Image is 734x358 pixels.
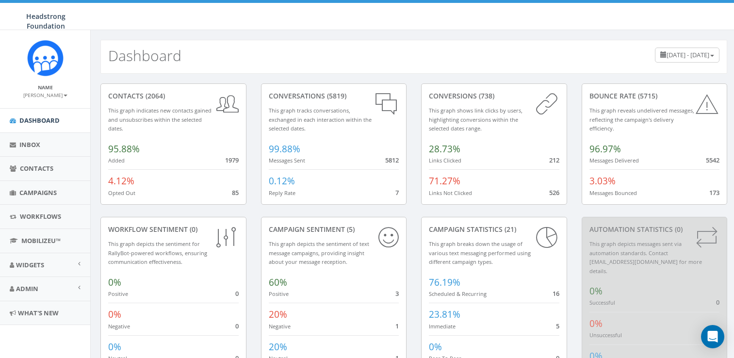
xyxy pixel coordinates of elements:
h2: Dashboard [108,48,181,64]
span: Widgets [16,260,44,269]
span: 28.73% [429,143,460,155]
span: 7 [395,188,399,197]
span: 76.19% [429,276,460,289]
span: 60% [269,276,287,289]
span: 3 [395,289,399,298]
span: 526 [549,188,559,197]
span: 85 [232,188,239,197]
small: This graph shows link clicks by users, highlighting conversions within the selected dates range. [429,107,522,132]
div: Campaign Statistics [429,225,559,234]
div: Bounce Rate [589,91,720,101]
a: [PERSON_NAME] [23,90,67,99]
div: conversations [269,91,399,101]
span: 20% [269,308,287,321]
span: (738) [477,91,494,100]
span: 16 [553,289,559,298]
span: (5) [345,225,355,234]
small: This graph indicates new contacts gained and unsubscribes within the selected dates. [108,107,212,132]
span: 0 [716,298,719,307]
div: conversions [429,91,559,101]
span: 1 [395,322,399,330]
div: contacts [108,91,239,101]
span: Campaigns [19,188,57,197]
span: [DATE] - [DATE] [667,50,709,59]
span: (2064) [144,91,165,100]
span: 0 [235,322,239,330]
small: Opted Out [108,189,135,196]
small: Links Not Clicked [429,189,472,196]
span: 1979 [225,156,239,164]
small: Scheduled & Recurring [429,290,487,297]
small: Added [108,157,125,164]
span: (0) [673,225,683,234]
small: Reply Rate [269,189,295,196]
span: 0% [108,276,121,289]
span: (21) [503,225,516,234]
small: This graph breaks down the usage of various text messaging performed using different campaign types. [429,240,531,265]
span: 5 [556,322,559,330]
small: Messages Sent [269,157,305,164]
span: Dashboard [19,116,60,125]
span: Contacts [20,164,53,173]
span: 20% [269,341,287,353]
small: This graph reveals undelivered messages, reflecting the campaign's delivery efficiency. [589,107,694,132]
span: (5819) [325,91,346,100]
div: Automation Statistics [589,225,720,234]
span: Inbox [19,140,40,149]
span: 0% [429,341,442,353]
span: 0% [589,285,603,297]
small: Successful [589,299,615,306]
span: 23.81% [429,308,460,321]
span: 5812 [385,156,399,164]
small: Links Clicked [429,157,461,164]
small: Positive [108,290,128,297]
span: 0 [235,289,239,298]
small: This graph depicts the sentiment of text message campaigns, providing insight about your message ... [269,240,369,265]
small: This graph depicts the sentiment for RallyBot-powered workflows, ensuring communication effective... [108,240,207,265]
span: 0% [108,341,121,353]
small: Immediate [429,323,456,330]
span: What's New [18,309,59,317]
small: Name [38,84,53,91]
span: 0.12% [269,175,295,187]
small: [PERSON_NAME] [23,92,67,98]
span: Headstrong Foundation [26,12,65,31]
span: Workflows [20,212,61,221]
span: 0% [108,308,121,321]
small: This graph depicts messages sent via automation standards. Contact [EMAIL_ADDRESS][DOMAIN_NAME] f... [589,240,702,275]
span: 4.12% [108,175,134,187]
small: Messages Delivered [589,157,639,164]
span: MobilizeU™ [21,236,61,245]
small: Negative [108,323,130,330]
small: This graph tracks conversations, exchanged in each interaction within the selected dates. [269,107,372,132]
div: Campaign Sentiment [269,225,399,234]
span: 95.88% [108,143,140,155]
span: 71.27% [429,175,460,187]
span: (5715) [636,91,657,100]
span: 5542 [706,156,719,164]
small: Positive [269,290,289,297]
small: Unsuccessful [589,331,622,339]
small: Messages Bounced [589,189,637,196]
small: Negative [269,323,291,330]
span: (0) [188,225,197,234]
span: Admin [16,284,38,293]
img: Rally_platform_Icon_1.png [27,40,64,76]
span: 96.97% [589,143,621,155]
span: 0% [589,317,603,330]
span: 99.88% [269,143,300,155]
div: Open Intercom Messenger [701,325,724,348]
span: 173 [709,188,719,197]
span: 3.03% [589,175,616,187]
div: Workflow Sentiment [108,225,239,234]
span: 212 [549,156,559,164]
